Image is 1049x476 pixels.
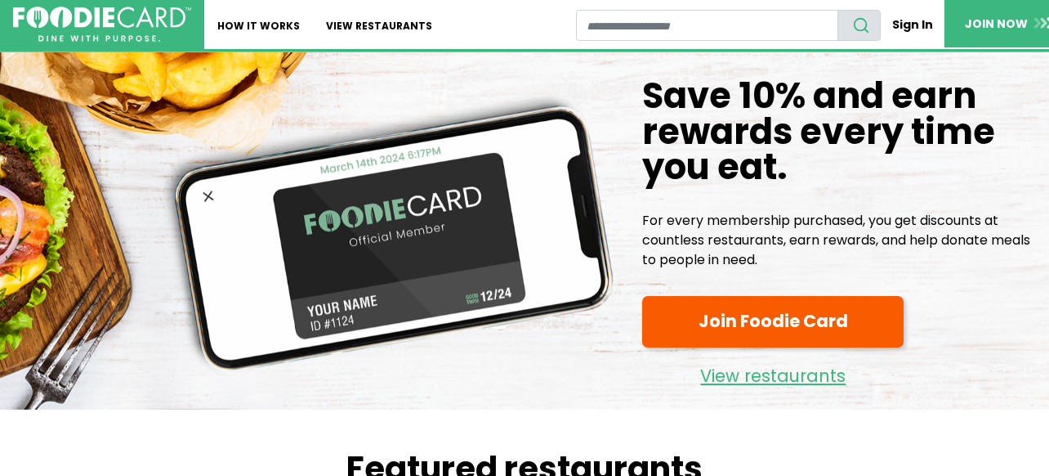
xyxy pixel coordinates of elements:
input: restaurant search [576,10,838,41]
img: FoodieCard; Eat, Drink, Save, Donate [13,7,191,43]
button: search [837,10,881,41]
a: View restaurants [642,354,904,390]
a: Join Foodie Card [642,296,904,348]
p: For every membership purchased, you get discounts at countless restaurants, earn rewards, and hel... [642,211,1036,270]
a: Sign In [881,10,944,40]
h1: Save 10% and earn rewards every time you eat. [642,79,1036,185]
